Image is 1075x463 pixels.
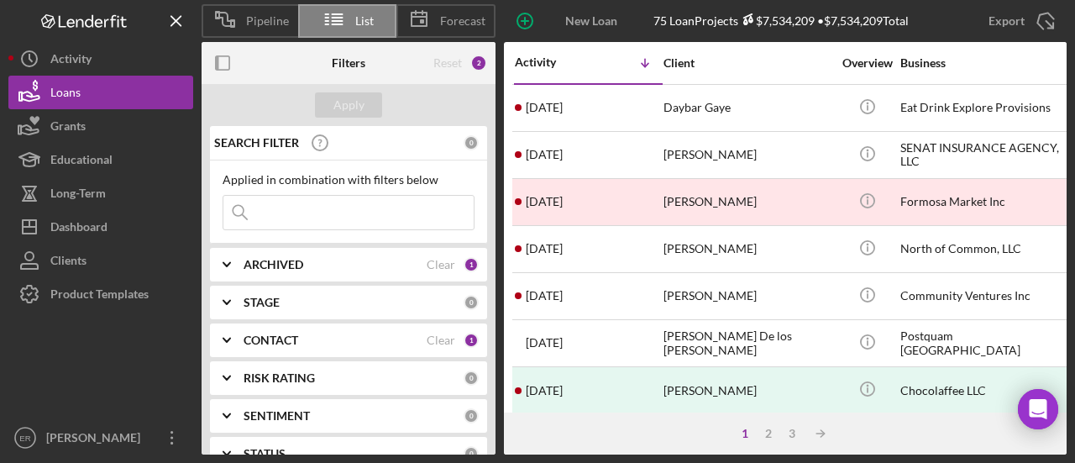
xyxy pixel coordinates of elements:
[332,56,365,70] b: Filters
[515,55,589,69] div: Activity
[663,180,831,224] div: [PERSON_NAME]
[42,421,151,459] div: [PERSON_NAME]
[900,180,1068,224] div: Formosa Market Inc
[355,14,374,28] span: List
[244,409,310,423] b: SENTIMENT
[50,176,106,214] div: Long-Term
[50,210,107,248] div: Dashboard
[50,42,92,80] div: Activity
[836,56,899,70] div: Overview
[900,133,1068,177] div: SENAT INSURANCE AGENCY, LLC
[464,446,479,461] div: 0
[244,258,303,271] b: ARCHIVED
[738,13,815,28] div: $7,534,209
[8,143,193,176] button: Educational
[8,244,193,277] button: Clients
[223,173,475,187] div: Applied in combination with filters below
[315,92,382,118] button: Apply
[663,321,831,366] div: [PERSON_NAME] De los [PERSON_NAME]
[780,427,804,440] div: 3
[653,13,909,28] div: 75 Loan Projects • $7,534,209 Total
[246,14,289,28] span: Pipeline
[464,408,479,424] div: 0
[900,321,1068,366] div: Postquam [GEOGRAPHIC_DATA]
[526,384,563,397] time: 2025-06-20 11:17
[733,427,757,440] div: 1
[50,109,86,147] div: Grants
[8,421,193,455] button: ER[PERSON_NAME]
[8,210,193,244] button: Dashboard
[663,368,831,413] div: [PERSON_NAME]
[526,148,563,161] time: 2025-09-25 20:07
[244,296,280,309] b: STAGE
[470,55,487,71] div: 2
[504,4,653,38] button: New Loan Project
[333,92,364,118] div: Apply
[526,336,563,350] time: 2025-07-04 18:38
[900,56,1068,70] div: Business
[663,56,831,70] div: Client
[663,227,831,271] div: [PERSON_NAME]
[663,133,831,177] div: [PERSON_NAME]
[8,76,193,109] button: Loans
[900,86,1068,130] div: Eat Drink Explore Provisions
[464,257,479,272] div: 1
[50,277,149,315] div: Product Templates
[464,295,479,310] div: 0
[244,371,315,385] b: RISK RATING
[50,143,113,181] div: Educational
[8,109,193,143] button: Grants
[464,135,479,150] div: 0
[244,447,286,460] b: STATUS
[214,136,299,150] b: SEARCH FILTER
[8,176,193,210] button: Long-Term
[440,14,485,28] span: Forecast
[427,334,455,347] div: Clear
[19,434,30,443] text: ER
[8,42,193,76] button: Activity
[526,195,563,208] time: 2025-08-21 17:18
[663,274,831,318] div: [PERSON_NAME]
[900,227,1068,271] div: North of Common, LLC
[663,86,831,130] div: Daybar Gaye
[900,368,1068,413] div: Chocolaffee LLC
[464,371,479,386] div: 0
[900,274,1068,318] div: Community Ventures Inc
[526,289,563,303] time: 2025-07-08 18:12
[427,258,455,271] div: Clear
[433,56,462,70] div: Reset
[526,242,563,255] time: 2025-08-11 21:33
[244,334,298,347] b: CONTACT
[972,4,1067,38] button: Export
[546,4,637,38] div: New Loan Project
[988,4,1025,38] div: Export
[50,244,87,281] div: Clients
[464,333,479,348] div: 1
[50,76,81,113] div: Loans
[757,427,780,440] div: 2
[1018,389,1058,429] div: Open Intercom Messenger
[8,277,193,311] button: Product Templates
[526,101,563,114] time: 2025-10-08 18:08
